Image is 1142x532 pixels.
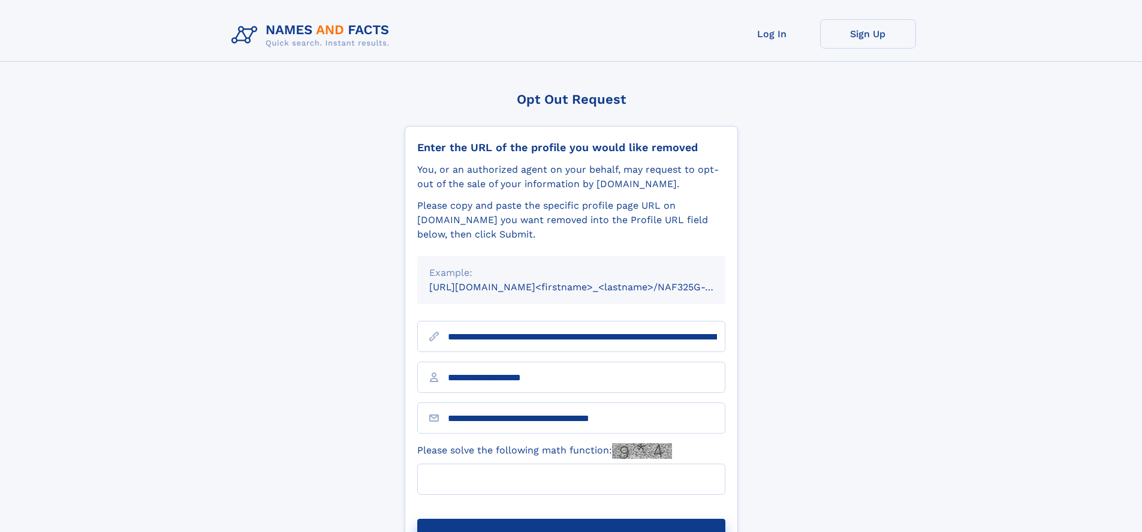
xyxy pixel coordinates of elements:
div: Example: [429,266,713,280]
a: Sign Up [820,19,916,49]
label: Please solve the following math function: [417,443,672,459]
small: [URL][DOMAIN_NAME]<firstname>_<lastname>/NAF325G-xxxxxxxx [429,281,748,293]
a: Log In [724,19,820,49]
div: You, or an authorized agent on your behalf, may request to opt-out of the sale of your informatio... [417,163,725,191]
div: Enter the URL of the profile you would like removed [417,141,725,154]
img: Logo Names and Facts [227,19,399,52]
div: Opt Out Request [405,92,738,107]
div: Please copy and paste the specific profile page URL on [DOMAIN_NAME] you want removed into the Pr... [417,199,725,242]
